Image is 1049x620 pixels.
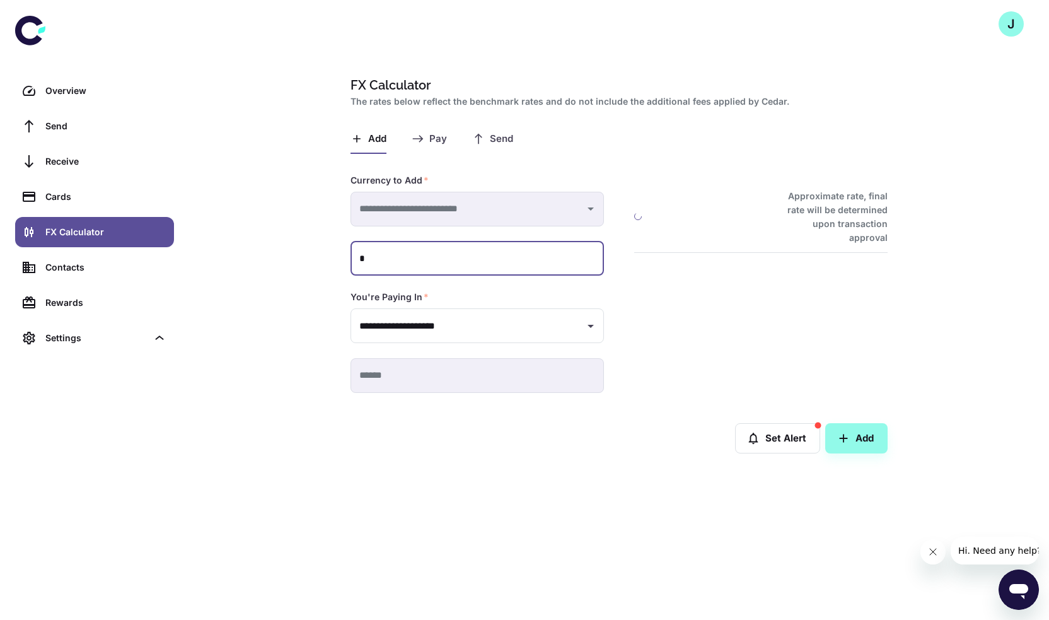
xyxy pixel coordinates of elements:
div: Overview [45,84,166,98]
label: You're Paying In [351,291,429,303]
a: Rewards [15,288,174,318]
span: Pay [429,133,447,145]
a: FX Calculator [15,217,174,247]
a: Send [15,111,174,141]
button: J [999,11,1024,37]
iframe: Message from company [951,537,1039,564]
span: Hi. Need any help? [8,9,91,19]
div: FX Calculator [45,225,166,239]
div: Send [45,119,166,133]
div: Contacts [45,260,166,274]
a: Receive [15,146,174,177]
h1: FX Calculator [351,76,883,95]
label: Currency to Add [351,174,429,187]
button: Open [582,317,600,335]
span: Add [368,133,386,145]
iframe: Close message [920,539,946,564]
h6: Approximate rate, final rate will be determined upon transaction approval [774,189,888,245]
iframe: Button to launch messaging window [999,570,1039,610]
a: Overview [15,76,174,106]
div: Receive [45,155,166,168]
div: Rewards [45,296,166,310]
button: Add [825,423,888,453]
button: Set Alert [735,423,820,453]
div: Cards [45,190,166,204]
a: Cards [15,182,174,212]
div: Settings [15,323,174,353]
h2: The rates below reflect the benchmark rates and do not include the additional fees applied by Cedar. [351,95,883,108]
div: Settings [45,331,148,345]
span: Send [490,133,513,145]
a: Contacts [15,252,174,283]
